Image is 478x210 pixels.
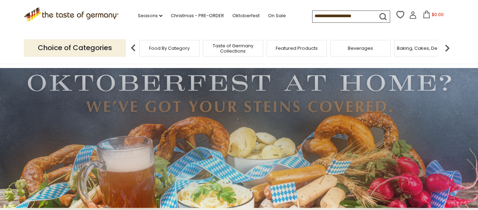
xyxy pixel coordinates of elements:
[171,12,224,20] a: Christmas - PRE-ORDER
[268,12,286,20] a: On Sale
[138,12,162,20] a: Seasons
[126,41,140,55] img: previous arrow
[440,41,454,55] img: next arrow
[205,43,261,54] a: Taste of Germany Collections
[418,11,448,21] button: $0.00
[24,39,126,56] p: Choice of Categories
[149,46,190,51] a: Food By Category
[276,46,318,51] a: Featured Products
[432,12,444,18] span: $0.00
[348,46,373,51] a: Beverages
[397,46,451,51] a: Baking, Cakes, Desserts
[232,12,260,20] a: Oktoberfest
